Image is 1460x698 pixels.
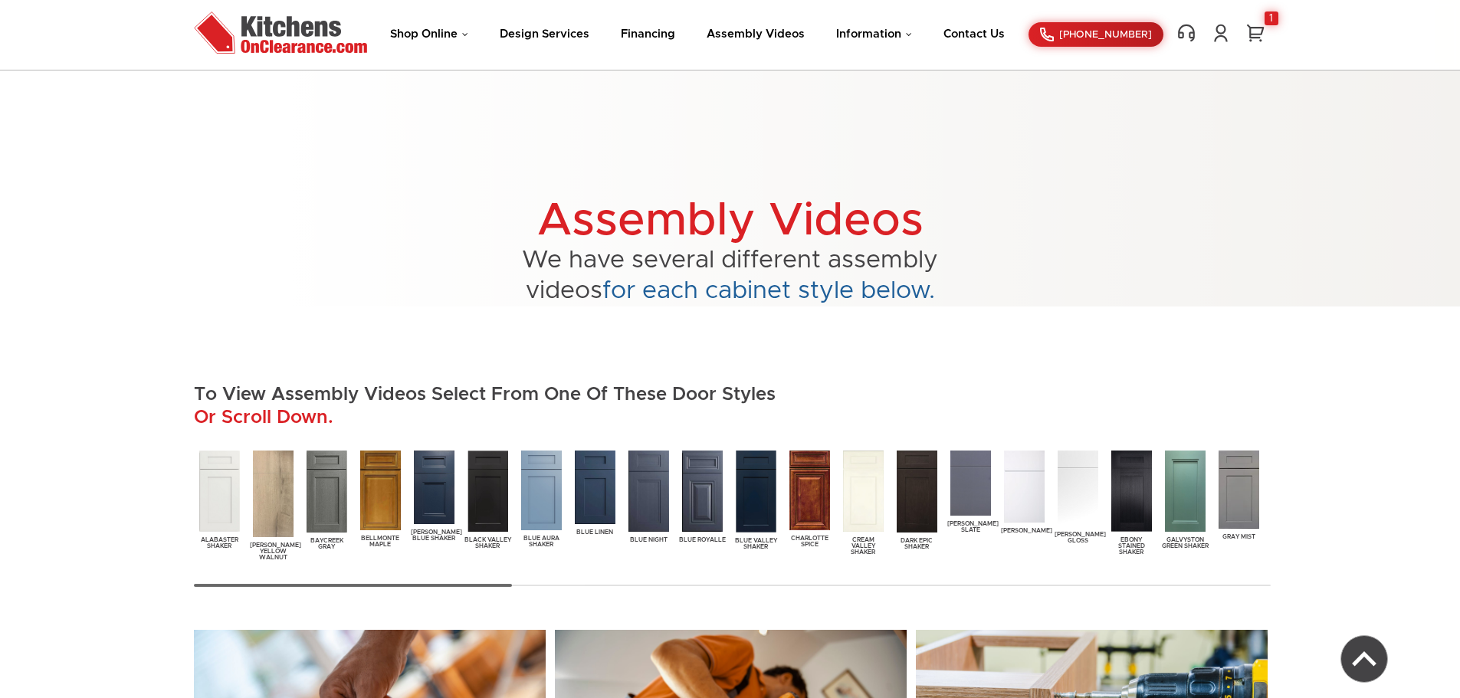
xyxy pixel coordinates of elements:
[303,447,350,536] img: door_36_7066_7067_BaycreekGray_sample_1.1.jpg
[840,447,887,535] img: cream_valley_shaker_sample_door.jpg
[464,447,511,549] a: Black Valley Shaker
[786,447,833,548] a: Charlotte Spice
[836,28,912,40] a: Information
[250,447,297,561] a: [PERSON_NAME] Yellow Walnut
[572,447,618,536] a: Blue Linen
[894,447,940,536] img: door_36_3723_3773_Door_DES_1.1.jpg
[894,447,940,550] a: Dark Epic Shaker
[518,447,565,548] a: Blue Aura Shaker
[1162,447,1209,535] img: GGS_1.2.jpg
[1269,447,1316,535] img: RB23sample_1.2.jpg
[947,447,994,519] img: DGT_1.1.jpg
[1059,30,1152,40] span: [PHONE_NUMBER]
[1001,447,1048,526] img: DMW_1.9.jpg
[196,447,243,535] img: ALS_1.1.jpg
[250,447,297,540] img: AYW_1.4.jpg
[357,447,404,533] img: BTM_1.1.jpg
[411,447,458,527] img: bbs_1.5.jpg
[357,447,404,548] a: Bellmonte Maple
[1269,447,1316,549] a: Hanover Stone
[1029,22,1163,47] a: [PHONE_NUMBER]
[500,28,589,40] a: Design Services
[733,447,779,550] a: Blue Valley Shaker
[1341,636,1387,682] img: Back to top
[464,447,511,535] img: BKA_1.1.jpg
[1055,447,1101,529] img: DGW_door_image.jpg
[1162,447,1209,549] a: Galvyston Green Shaker
[196,447,243,549] a: Alabaster Shaker
[518,447,565,533] img: XBS_1.1.jpg
[1001,447,1048,534] a: [PERSON_NAME]
[679,447,726,543] a: Blue Royalle
[602,279,935,303] span: for each cabinet style below.
[1244,23,1267,43] a: 1
[1265,11,1278,25] div: 1
[303,447,350,550] a: Baycreek Gray
[943,28,1005,40] a: Contact Us
[679,447,726,535] img: sample_pb21.jpg
[1216,447,1262,532] img: door_36_4683_9022_grayMist_Door_1.1.jpg
[194,383,1267,429] h2: To View Assembly Videos Select From One Of These Door Styles
[733,447,779,536] img: BEV_1.1.jpg
[625,447,672,535] img: sample_fb21.jpg
[786,447,833,533] img: CHS_1.1.jpg
[572,447,618,527] img: BL_1.1.jpg
[621,28,675,40] a: Financing
[194,197,1267,245] h1: Assembly Videos
[194,245,1267,306] h2: We have several different assembly videos
[1216,447,1262,540] a: Gray Mist
[194,408,333,427] span: Or Scroll Down.
[947,447,994,533] a: [PERSON_NAME] Slate
[1108,447,1155,555] a: Ebony Stained Shaker
[411,447,458,542] a: [PERSON_NAME] Blue Shaker
[707,28,805,40] a: Assembly Videos
[1108,447,1155,535] img: ESS_1.1.jpg
[840,447,887,555] a: Cream Valley Shaker
[625,447,672,543] a: Blue Night
[194,11,367,54] img: Kitchens On Clearance
[390,28,468,40] a: Shop Online
[1055,447,1101,544] a: [PERSON_NAME] Gloss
